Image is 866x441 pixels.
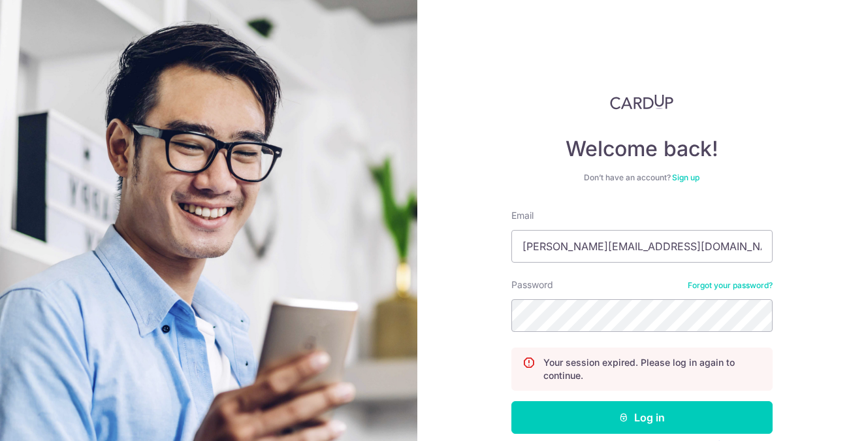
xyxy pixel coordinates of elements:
label: Email [511,209,534,222]
h4: Welcome back! [511,136,773,162]
a: Sign up [672,172,699,182]
button: Log in [511,401,773,434]
div: Don’t have an account? [511,172,773,183]
label: Password [511,278,553,291]
p: Your session expired. Please log in again to continue. [543,356,762,382]
input: Enter your Email [511,230,773,263]
a: Forgot your password? [688,280,773,291]
img: CardUp Logo [610,94,674,110]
